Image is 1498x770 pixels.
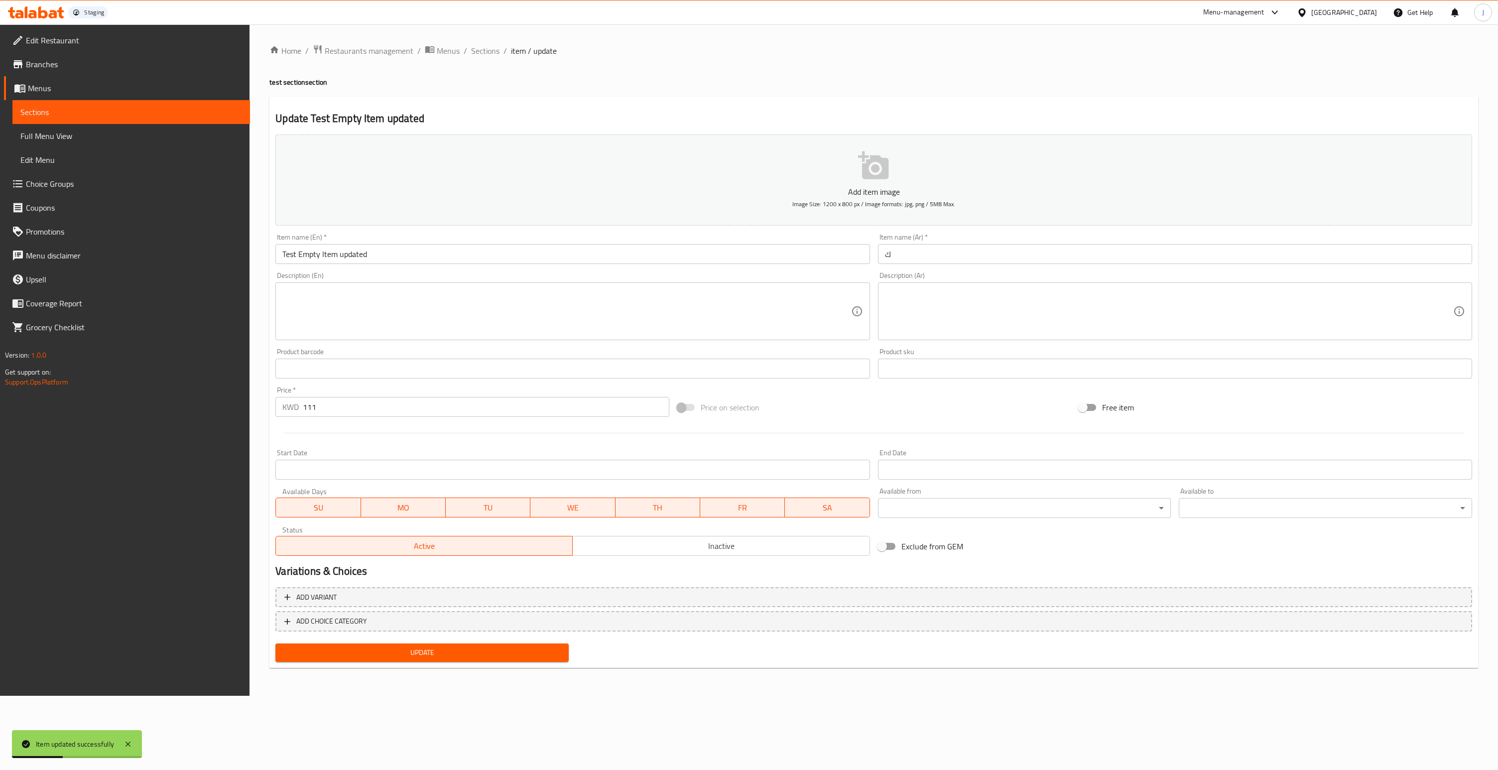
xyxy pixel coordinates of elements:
span: J [1482,7,1484,18]
button: WE [530,498,615,517]
span: Add variant [296,591,337,604]
button: SU [275,498,361,517]
input: Enter name En [275,244,870,264]
div: [GEOGRAPHIC_DATA] [1311,7,1377,18]
input: Please enter product sku [878,359,1472,379]
button: Add variant [275,587,1472,608]
p: Add item image [291,186,1457,198]
li: / [464,45,467,57]
span: Full Menu View [20,130,242,142]
a: Edit Restaurant [4,28,250,52]
div: ​ [1179,498,1472,518]
a: Menu disclaimer [4,244,250,267]
span: Update [283,646,561,659]
li: / [503,45,507,57]
a: Grocery Checklist [4,315,250,339]
span: Get support on: [5,366,51,379]
span: Menu disclaimer [26,250,242,261]
a: Menus [4,76,250,100]
button: Add item imageImage Size: 1200 x 800 px / Image formats: jpg, png / 5MB Max. [275,134,1472,226]
a: Sections [471,45,499,57]
span: Menus [437,45,460,57]
a: Coupons [4,196,250,220]
span: ADD CHOICE CATEGORY [296,615,367,628]
input: Please enter product barcode [275,359,870,379]
div: Staging [84,8,104,16]
nav: breadcrumb [269,44,1478,57]
li: / [417,45,421,57]
span: Coverage Report [26,297,242,309]
button: SA [785,498,870,517]
li: / [305,45,309,57]
button: Inactive [572,536,870,556]
div: ​ [878,498,1171,518]
span: Exclude from GEM [901,540,963,552]
button: FR [700,498,785,517]
span: 1.0.0 [31,349,46,362]
span: TU [450,501,526,515]
div: Menu-management [1203,6,1264,18]
span: Version: [5,349,29,362]
a: Promotions [4,220,250,244]
span: Promotions [26,226,242,238]
span: Edit Restaurant [26,34,242,46]
h2: Variations & Choices [275,564,1472,579]
span: SA [789,501,866,515]
a: Choice Groups [4,172,250,196]
span: Restaurants management [325,45,413,57]
span: Branches [26,58,242,70]
span: MO [365,501,442,515]
a: Branches [4,52,250,76]
a: Coverage Report [4,291,250,315]
span: Upsell [26,273,242,285]
span: Choice Groups [26,178,242,190]
a: Upsell [4,267,250,291]
p: KWD [282,401,299,413]
span: Price on selection [701,401,759,413]
a: Home [269,45,301,57]
span: item / update [511,45,557,57]
a: Support.OpsPlatform [5,376,68,388]
span: Edit Menu [20,154,242,166]
span: SU [280,501,357,515]
a: Sections [12,100,250,124]
a: Menus [425,44,460,57]
button: TH [616,498,700,517]
span: TH [620,501,696,515]
h2: Update Test Empty Item updated [275,111,1472,126]
a: Edit Menu [12,148,250,172]
span: Active [280,539,569,553]
span: Coupons [26,202,242,214]
button: Update [275,643,569,662]
span: Sections [20,106,242,118]
a: Restaurants management [313,44,413,57]
span: Grocery Checklist [26,321,242,333]
span: WE [534,501,611,515]
input: Please enter price [303,397,669,417]
span: Inactive [577,539,866,553]
button: TU [446,498,530,517]
a: Full Menu View [12,124,250,148]
span: FR [704,501,781,515]
input: Enter name Ar [878,244,1472,264]
button: MO [361,498,446,517]
span: Image Size: 1200 x 800 px / Image formats: jpg, png / 5MB Max. [792,198,955,210]
button: Active [275,536,573,556]
button: ADD CHOICE CATEGORY [275,611,1472,632]
span: Menus [28,82,242,94]
div: Item updated successfully [36,739,114,750]
h4: test section section [269,77,1478,87]
span: Free item [1102,401,1134,413]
